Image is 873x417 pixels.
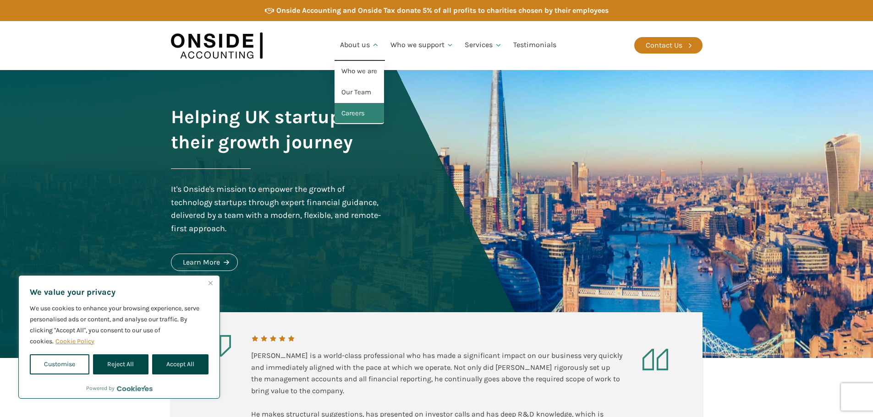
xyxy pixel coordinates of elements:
button: Close [205,277,216,288]
a: Who we support [385,30,460,61]
div: Onside Accounting and Onside Tax donate 5% of all profits to charities chosen by their employees [276,5,609,16]
img: Close [209,281,213,285]
p: We use cookies to enhance your browsing experience, serve personalised ads or content, and analys... [30,303,209,347]
a: Who we are [335,61,384,82]
div: We value your privacy [18,275,220,399]
a: About us [335,30,385,61]
a: Services [459,30,508,61]
h1: Helping UK startups on their growth journey [171,104,384,155]
button: Accept All [152,354,209,374]
a: Careers [335,103,384,124]
button: Reject All [93,354,148,374]
div: Learn More [183,256,220,268]
a: Testimonials [508,30,562,61]
div: Contact Us [646,39,682,51]
a: Learn More [171,254,238,271]
button: Customise [30,354,89,374]
a: Visit CookieYes website [117,385,153,391]
a: Cookie Policy [55,337,95,346]
a: Contact Us [634,37,703,54]
div: It's Onside's mission to empower the growth of technology startups through expert financial guida... [171,183,384,235]
div: Powered by [86,384,153,393]
a: Our Team [335,82,384,103]
p: We value your privacy [30,287,209,298]
img: Onside Accounting [171,28,263,63]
